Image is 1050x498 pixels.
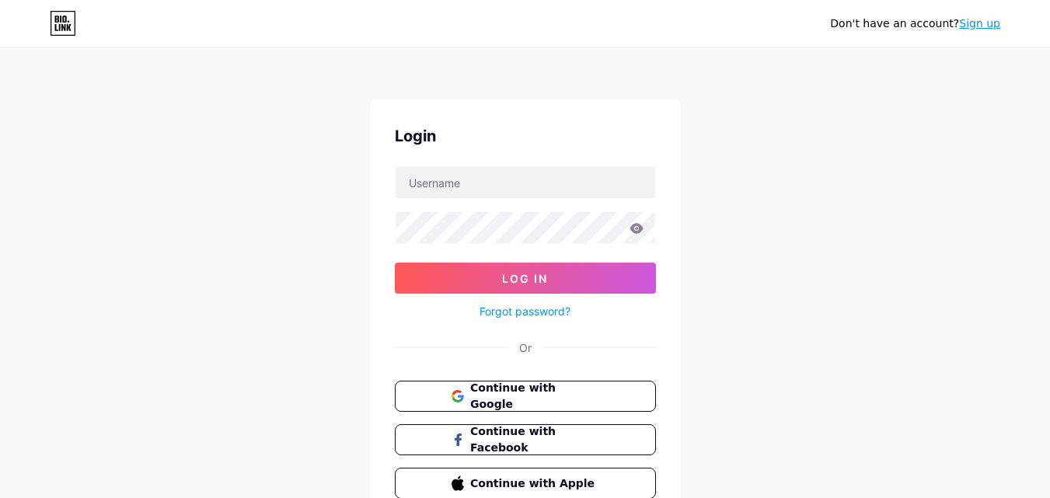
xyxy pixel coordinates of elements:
[959,17,1000,30] a: Sign up
[395,424,656,455] button: Continue with Facebook
[502,272,548,285] span: Log In
[395,381,656,412] button: Continue with Google
[519,340,532,356] div: Or
[470,423,598,456] span: Continue with Facebook
[395,263,656,294] button: Log In
[396,167,655,198] input: Username
[395,124,656,148] div: Login
[470,380,598,413] span: Continue with Google
[470,475,598,492] span: Continue with Apple
[480,303,570,319] a: Forgot password?
[830,16,1000,32] div: Don't have an account?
